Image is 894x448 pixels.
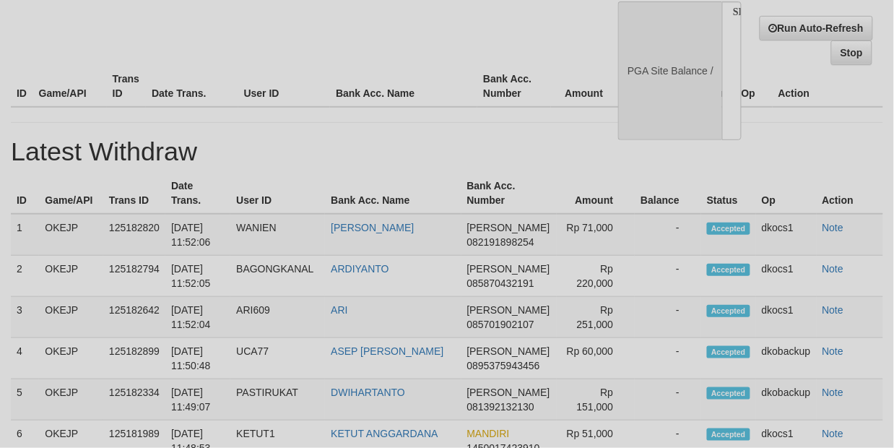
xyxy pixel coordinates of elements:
th: Game/API [33,66,107,107]
th: Op [756,173,817,214]
th: User ID [238,66,331,107]
span: 082191898254 [467,236,534,248]
td: dkocs1 [756,214,817,256]
th: Bank Acc. Number [461,173,557,214]
a: [PERSON_NAME] [331,222,414,233]
th: Op [736,66,773,107]
td: [DATE] 11:52:05 [165,256,230,297]
td: Rp 220,000 [557,256,635,297]
td: Rp 60,000 [557,338,635,379]
th: ID [11,66,33,107]
td: - [635,338,701,379]
td: OKEJP [39,214,103,256]
span: 0895375943456 [467,360,540,371]
th: Bank Acc. Number [477,66,551,107]
span: [PERSON_NAME] [467,263,550,275]
td: Rp 151,000 [557,379,635,421]
a: Note [823,428,844,439]
th: Action [817,173,883,214]
td: dkobackup [756,338,817,379]
td: OKEJP [39,338,103,379]
th: Balance [635,173,701,214]
td: - [635,297,701,338]
td: 5 [11,379,39,421]
th: Trans ID [103,173,165,214]
span: [PERSON_NAME] [467,222,550,233]
th: Bank Acc. Name [325,173,461,214]
h1: Latest Withdraw [11,137,883,166]
td: 3 [11,297,39,338]
td: - [635,256,701,297]
span: [PERSON_NAME] [467,387,550,398]
span: 085701902107 [467,319,534,330]
span: Accepted [707,223,750,235]
span: [PERSON_NAME] [467,304,550,316]
a: Note [823,304,844,316]
td: ARI609 [230,297,325,338]
td: 2 [11,256,39,297]
a: Note [823,345,844,357]
th: User ID [230,173,325,214]
td: OKEJP [39,379,103,421]
a: DWIHARTANTO [331,387,405,398]
td: OKEJP [39,297,103,338]
th: Bank Acc. Name [330,66,477,107]
a: ARI [331,304,347,316]
a: Stop [831,40,872,65]
a: ARDIYANTO [331,263,389,275]
th: Status [701,173,756,214]
a: Note [823,222,844,233]
td: [DATE] 11:52:04 [165,297,230,338]
th: Date Trans. [146,66,238,107]
td: - [635,379,701,421]
th: Trans ID [107,66,146,107]
td: dkocs1 [756,256,817,297]
td: [DATE] 11:49:07 [165,379,230,421]
span: MANDIRI [467,428,510,439]
td: UCA77 [230,338,325,379]
td: 4 [11,338,39,379]
td: [DATE] 11:50:48 [165,338,230,379]
a: Note [823,387,844,398]
span: 085870432191 [467,277,534,289]
th: Game/API [39,173,103,214]
a: Note [823,263,844,275]
a: ASEP [PERSON_NAME] [331,345,443,357]
td: 125182642 [103,297,165,338]
td: 125182794 [103,256,165,297]
span: [PERSON_NAME] [467,345,550,357]
span: 081392132130 [467,401,534,413]
td: 125182899 [103,338,165,379]
div: PGA Site Balance / [618,1,722,140]
th: ID [11,173,39,214]
th: Amount [551,66,625,107]
td: 125182820 [103,214,165,256]
span: Accepted [707,264,750,276]
td: OKEJP [39,256,103,297]
td: 125182334 [103,379,165,421]
span: Accepted [707,428,750,441]
a: Run Auto-Refresh [760,16,873,40]
span: Accepted [707,346,750,358]
td: [DATE] 11:52:06 [165,214,230,256]
td: 1 [11,214,39,256]
a: KETUT ANGGARDANA [331,428,438,439]
span: Accepted [707,387,750,400]
th: Action [773,66,883,107]
td: dkocs1 [756,297,817,338]
td: Rp 251,000 [557,297,635,338]
td: Rp 71,000 [557,214,635,256]
td: BAGONGKANAL [230,256,325,297]
td: WANIEN [230,214,325,256]
th: Amount [557,173,635,214]
td: PASTIRUKAT [230,379,325,421]
th: Date Trans. [165,173,230,214]
span: Accepted [707,305,750,317]
td: - [635,214,701,256]
td: dkobackup [756,379,817,421]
